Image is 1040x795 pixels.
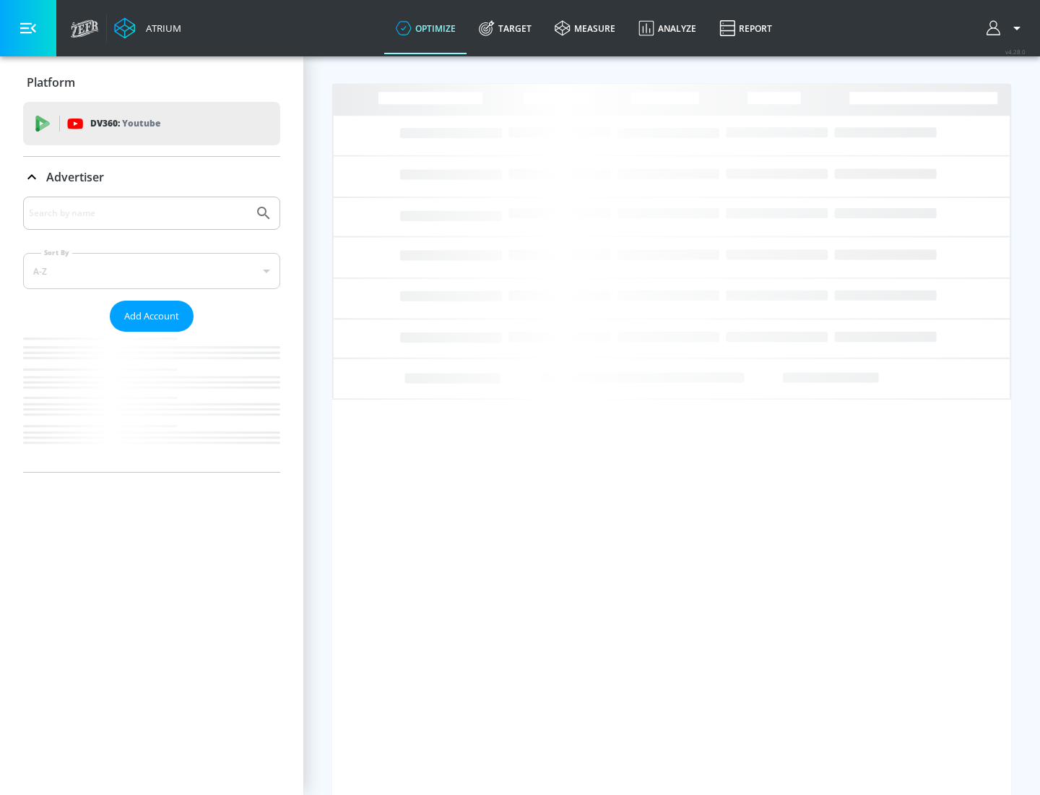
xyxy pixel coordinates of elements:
input: Search by name [29,204,248,223]
a: Report [708,2,784,54]
span: v 4.28.0 [1005,48,1026,56]
p: DV360: [90,116,160,132]
p: Youtube [122,116,160,131]
a: Target [467,2,543,54]
div: DV360: Youtube [23,102,280,145]
p: Advertiser [46,169,104,185]
span: Add Account [124,308,179,325]
label: Sort By [41,248,72,257]
nav: list of Advertiser [23,332,280,472]
button: Add Account [110,301,194,332]
a: Atrium [114,17,181,39]
div: Atrium [140,22,181,35]
a: measure [543,2,627,54]
p: Platform [27,74,75,90]
div: Advertiser [23,197,280,472]
div: Platform [23,62,280,103]
div: Advertiser [23,157,280,197]
a: Analyze [627,2,708,54]
a: optimize [384,2,467,54]
div: A-Z [23,253,280,289]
